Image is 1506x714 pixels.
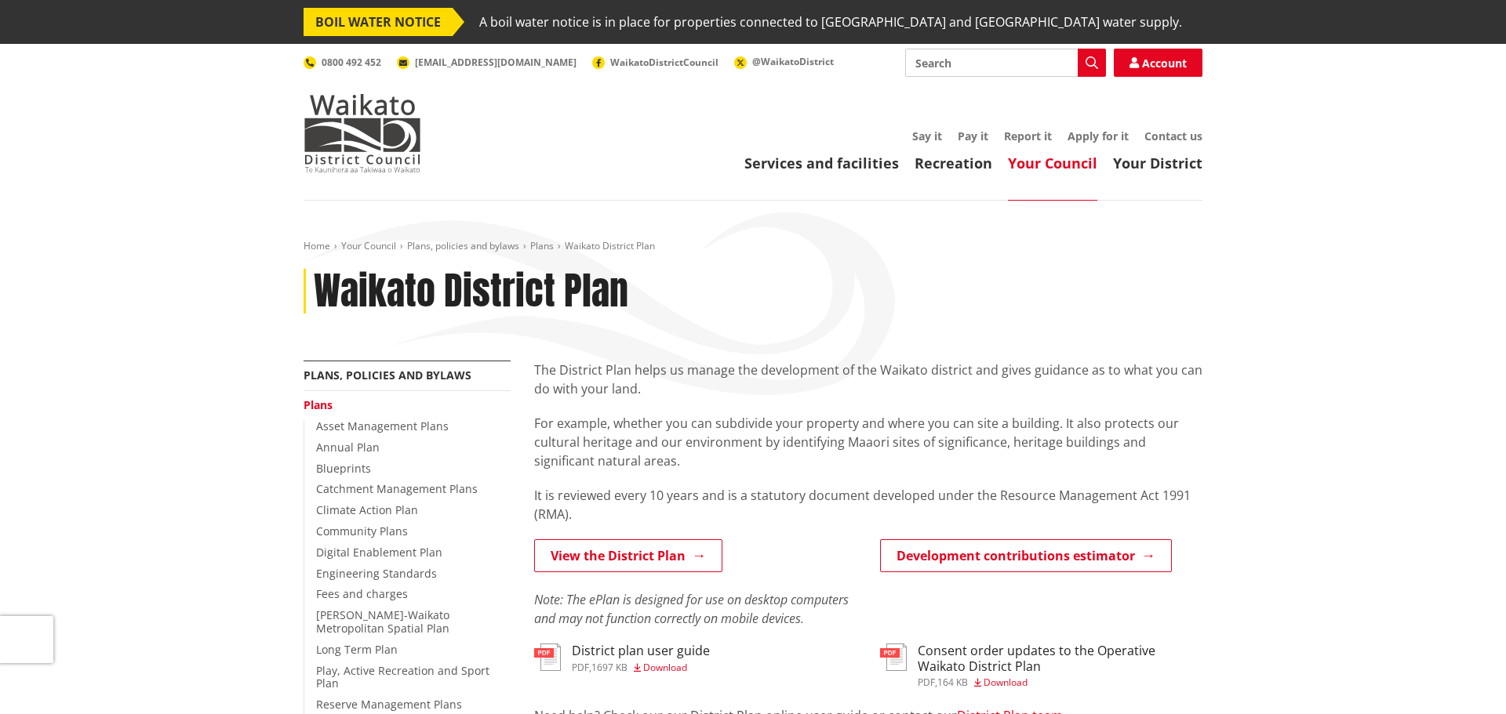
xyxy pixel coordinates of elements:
[643,661,687,674] span: Download
[1113,154,1202,172] a: Your District
[912,129,942,143] a: Say it
[534,486,1202,524] p: It is reviewed every 10 years and is a statutory document developed under the Resource Management...
[592,56,718,69] a: WaikatoDistrictCouncil
[1068,129,1129,143] a: Apply for it
[937,676,968,689] span: 164 KB
[1114,49,1202,77] a: Account
[1144,129,1202,143] a: Contact us
[534,361,1202,398] p: The District Plan helps us manage the development of the Waikato district and gives guidance as t...
[918,678,1202,687] div: ,
[984,676,1028,689] span: Download
[316,481,478,496] a: Catchment Management Plans
[734,55,834,68] a: @WaikatoDistrict
[304,56,381,69] a: 0800 492 452
[316,461,371,476] a: Blueprints
[534,539,722,572] a: View the District Plan
[610,56,718,69] span: WaikatoDistrictCouncil
[304,368,471,382] a: Plans, policies and bylaws
[534,643,561,671] img: document-pdf.svg
[905,49,1106,77] input: Search input
[958,129,988,143] a: Pay it
[530,239,554,252] a: Plans
[572,661,589,674] span: pdf
[1004,129,1052,143] a: Report it
[316,502,418,517] a: Climate Action Plan
[316,663,489,691] a: Play, Active Recreation and Sport Plan
[880,539,1172,572] a: Development contributions estimator
[304,239,330,252] a: Home
[915,154,992,172] a: Recreation
[316,440,380,455] a: Annual Plan
[918,643,1202,673] h3: Consent order updates to the Operative Waikato District Plan
[314,269,628,314] h1: Waikato District Plan
[591,661,627,674] span: 1697 KB
[918,676,935,689] span: pdf
[880,643,907,671] img: document-pdf.svg
[316,586,408,601] a: Fees and charges
[316,642,398,657] a: Long Term Plan
[407,239,519,252] a: Plans, policies and bylaws
[316,697,462,712] a: Reserve Management Plans
[304,240,1202,253] nav: breadcrumb
[316,607,449,636] a: [PERSON_NAME]-Waikato Metropolitan Spatial Plan
[316,524,408,538] a: Community Plans
[479,8,1182,36] span: A boil water notice is in place for properties connected to [GEOGRAPHIC_DATA] and [GEOGRAPHIC_DAT...
[534,643,710,672] a: District plan user guide pdf,1697 KB Download
[341,239,396,252] a: Your Council
[304,8,453,36] span: BOIL WATER NOTICE
[752,55,834,68] span: @WaikatoDistrict
[304,397,333,412] a: Plans
[397,56,577,69] a: [EMAIL_ADDRESS][DOMAIN_NAME]
[880,643,1202,687] a: Consent order updates to the Operative Waikato District Plan pdf,164 KB Download
[565,239,655,252] span: Waikato District Plan
[322,56,381,69] span: 0800 492 452
[572,643,710,658] h3: District plan user guide
[415,56,577,69] span: [EMAIL_ADDRESS][DOMAIN_NAME]
[534,591,849,627] em: Note: The ePlan is designed for use on desktop computers and may not function correctly on mobile...
[316,566,437,581] a: Engineering Standards
[744,154,899,172] a: Services and facilities
[1008,154,1097,172] a: Your Council
[534,414,1202,470] p: For example, whether you can subdivide your property and where you can site a building. It also p...
[572,663,710,672] div: ,
[316,419,449,433] a: Asset Management Plans
[316,545,442,560] a: Digital Enablement Plan
[304,94,421,172] img: Waikato District Council - Te Kaunihera aa Takiwaa o Waikato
